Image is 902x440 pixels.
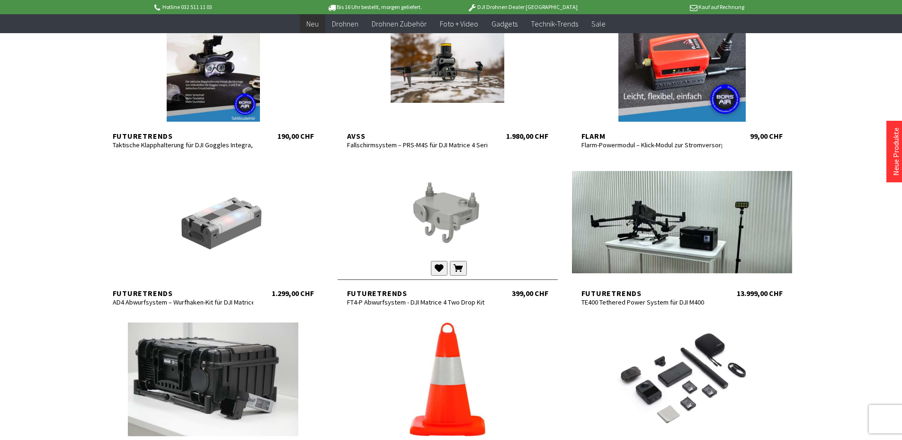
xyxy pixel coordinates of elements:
a: Technik-Trends [524,14,585,34]
div: 13.999,00 CHF [737,288,783,298]
a: Futuretrends TE400 Tethered Power System für DJI M400 13.999,00 CHF [572,165,792,298]
p: Hotline 032 511 11 03 [153,1,301,13]
a: Sale [585,14,612,34]
span: Neu [306,19,319,28]
a: Drohnen [325,14,365,34]
div: Futuretrends [113,288,254,298]
div: TE400 Tethered Power System für DJI M400 [581,298,723,306]
div: 399,00 CHF [512,288,548,298]
div: AVSS [347,131,488,141]
a: Flarm Flarm-Powermodul – Klick-Modul zur Stromversorgung 99,00 CHF [572,8,792,141]
span: Foto + Video [440,19,478,28]
div: Fallschirmsystem – PRS-M4S für DJI Matrice 4 Series [347,141,488,149]
div: 190,00 CHF [277,131,314,141]
span: Technik-Trends [531,19,578,28]
div: 99,00 CHF [750,131,783,141]
div: Taktische Klapphalterung für DJI Goggles Integra, 2 und 3 [113,141,254,149]
a: Futuretrends FT4-P Abwurfsystem - DJI Matrice 4 Two Drop Kit 399,00 CHF [338,165,558,298]
a: Foto + Video [433,14,485,34]
p: Bis 16 Uhr bestellt, morgen geliefert. [301,1,448,13]
span: Drohnen Zubehör [372,19,427,28]
div: 1.980,00 CHF [506,131,548,141]
div: Futuretrends [347,288,488,298]
a: Neue Produkte [891,127,901,176]
a: Futuretrends Taktische Klapphalterung für DJI Goggles Integra, 2 und 3 190,00 CHF [103,8,323,141]
div: Flarm-Powermodul – Klick-Modul zur Stromversorgung [581,141,723,149]
span: Drohnen [332,19,358,28]
div: Futuretrends [113,131,254,141]
span: Sale [591,19,606,28]
p: DJI Drohnen Dealer [GEOGRAPHIC_DATA] [448,1,596,13]
div: Futuretrends [581,288,723,298]
div: 1.299,00 CHF [272,288,314,298]
div: FT4-P Abwurfsystem - DJI Matrice 4 Two Drop Kit [347,298,488,306]
a: Gadgets [485,14,524,34]
div: AD4 Abwurfsystem – Wurfhaken-Kit für DJI Matrice 400 Serie [113,298,254,306]
a: Drohnen Zubehör [365,14,433,34]
span: Gadgets [491,19,518,28]
p: Kauf auf Rechnung [597,1,744,13]
a: Futuretrends AD4 Abwurfsystem – Wurfhaken-Kit für DJI Matrice 400 Serie 1.299,00 CHF [103,165,323,298]
a: AVSS Fallschirmsystem – PRS-M4S für DJI Matrice 4 Series 1.980,00 CHF [338,8,558,141]
a: Neu [300,14,325,34]
div: Flarm [581,131,723,141]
